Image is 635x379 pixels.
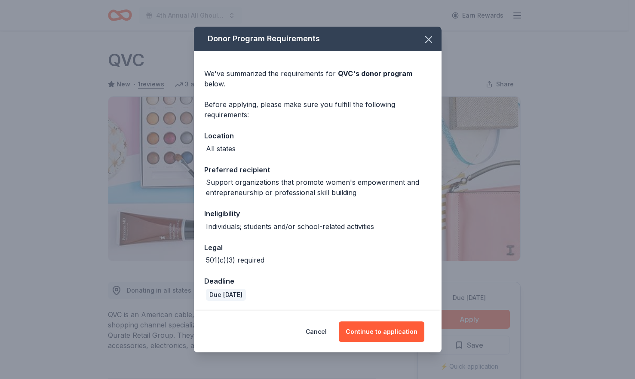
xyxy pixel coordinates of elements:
[206,221,374,232] div: Individuals; students and/or school-related activities
[204,99,431,120] div: Before applying, please make sure you fulfill the following requirements:
[206,255,264,265] div: 501(c)(3) required
[206,144,236,154] div: All states
[339,321,424,342] button: Continue to application
[204,208,431,219] div: Ineligibility
[206,289,246,301] div: Due [DATE]
[204,275,431,287] div: Deadline
[204,68,431,89] div: We've summarized the requirements for below.
[338,69,412,78] span: QVC 's donor program
[204,242,431,253] div: Legal
[204,164,431,175] div: Preferred recipient
[204,130,431,141] div: Location
[206,177,431,198] div: Support organizations that promote women's empowerment and entrepreneurship or professional skill...
[194,27,442,51] div: Donor Program Requirements
[306,321,327,342] button: Cancel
